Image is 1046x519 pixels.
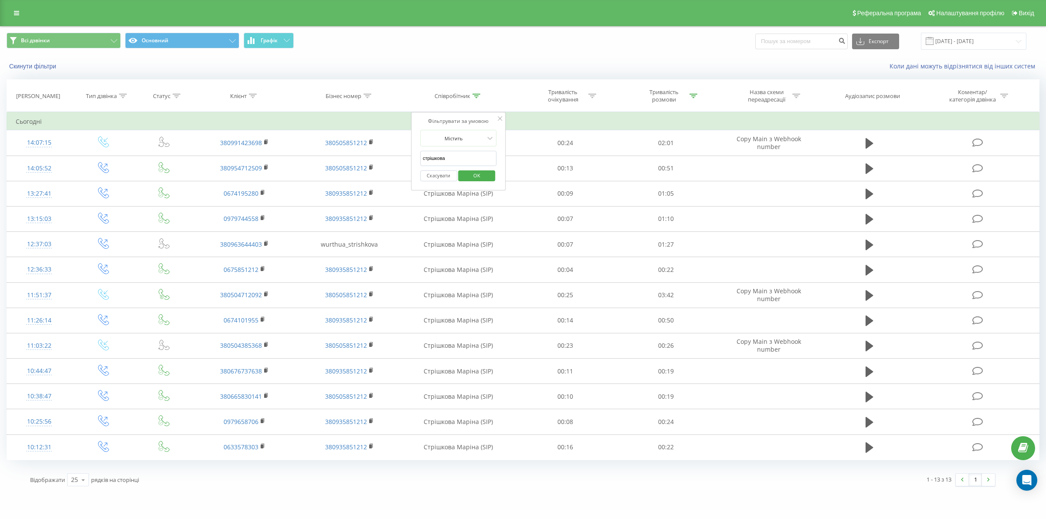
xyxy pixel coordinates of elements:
div: Тривалість розмови [641,88,687,103]
a: 380963644403 [220,240,262,248]
td: 00:50 [616,308,717,333]
td: 00:14 [515,308,615,333]
span: OK [465,169,489,182]
div: Тип дзвінка [86,92,117,100]
div: 10:25:56 [16,413,63,430]
a: 380935851212 [325,316,367,324]
td: 01:27 [616,232,717,257]
div: 11:51:37 [16,287,63,304]
td: 00:23 [515,333,615,358]
a: 380505851212 [325,341,367,349]
a: 0633578303 [224,443,258,451]
span: Всі дзвінки [21,37,50,44]
td: 00:07 [515,232,615,257]
a: 380505851212 [325,291,367,299]
button: Всі дзвінки [7,33,121,48]
td: Стрішкова Маріна (SIP) [402,232,515,257]
a: 0979658706 [224,417,258,426]
div: Статус [153,92,170,100]
button: Основний [125,33,239,48]
td: Стрішкова Маріна (SIP) [402,308,515,333]
td: 00:11 [515,359,615,384]
button: Графік [244,33,294,48]
td: 00:51 [616,156,717,181]
a: 380505851212 [325,139,367,147]
a: 380505851212 [325,164,367,172]
div: 14:05:52 [16,160,63,177]
td: 02:01 [616,130,717,156]
td: 00:07 [515,206,615,231]
span: Реферальна програма [857,10,921,17]
a: 380935851212 [325,443,367,451]
div: 13:15:03 [16,210,63,227]
a: 380676737638 [220,367,262,375]
a: 380505851212 [325,392,367,400]
div: 14:07:15 [16,134,63,151]
div: 10:12:31 [16,439,63,456]
td: Стрішкова Маріна (SIP) [402,434,515,460]
div: 1 - 13 з 13 [927,475,951,484]
td: Стрішкова Маріна (SIP) [402,257,515,282]
span: Вихід [1019,10,1034,17]
a: 1 [969,474,982,486]
td: 00:09 [515,181,615,206]
td: Сьогодні [7,113,1039,130]
a: Коли дані можуть відрізнятися вiд інших систем [890,62,1039,70]
td: 00:24 [515,130,615,156]
td: Стрішкова Маріна (SIP) [402,156,515,181]
a: 380991423698 [220,139,262,147]
td: Стрішкова Маріна (SIP) [402,206,515,231]
button: Скасувати [420,170,457,181]
span: Відображати [30,476,65,484]
td: 01:10 [616,206,717,231]
span: Налаштування профілю [936,10,1004,17]
td: Стрішкова Маріна (SIP) [402,333,515,358]
td: 00:24 [616,409,717,434]
a: 380504385368 [220,341,262,349]
td: Copy Main з Webhook number [717,333,822,358]
td: Copy Main з Webhook number [717,282,822,308]
div: Бізнес номер [326,92,361,100]
div: 11:26:14 [16,312,63,329]
td: Стрішкова Маріна (SIP) [402,130,515,156]
div: Аудіозапис розмови [845,92,900,100]
div: 12:36:33 [16,261,63,278]
div: Фільтрувати за умовою [420,117,497,126]
td: Стрішкова Маріна (SIP) [402,282,515,308]
td: Стрішкова Маріна (SIP) [402,181,515,206]
div: 13:27:41 [16,185,63,202]
div: 10:38:47 [16,388,63,405]
a: 380935851212 [325,189,367,197]
a: 380504712092 [220,291,262,299]
td: 00:22 [616,257,717,282]
div: 25 [71,475,78,484]
div: [PERSON_NAME] [16,92,60,100]
td: 01:05 [616,181,717,206]
td: 00:04 [515,257,615,282]
td: 00:19 [616,384,717,409]
a: 380935851212 [325,367,367,375]
div: 12:37:03 [16,236,63,253]
a: 380935851212 [325,265,367,274]
div: Open Intercom Messenger [1016,470,1037,491]
td: 00:26 [616,333,717,358]
button: Скинути фільтри [7,62,61,70]
td: Стрішкова Маріна (SIP) [402,384,515,409]
a: 380954712509 [220,164,262,172]
td: 00:13 [515,156,615,181]
a: 380935851212 [325,214,367,223]
td: 03:42 [616,282,717,308]
div: 10:44:47 [16,363,63,380]
td: 00:16 [515,434,615,460]
td: Стрішкова Маріна (SIP) [402,409,515,434]
td: wurthua_strishkova [297,232,402,257]
a: 380935851212 [325,417,367,426]
input: Введіть значення [420,151,497,166]
input: Пошук за номером [755,34,848,49]
a: 0979744558 [224,214,258,223]
div: 11:03:22 [16,337,63,354]
td: 00:10 [515,384,615,409]
td: 00:19 [616,359,717,384]
div: Назва схеми переадресації [744,88,790,103]
td: Copy Main з Webhook number [717,130,822,156]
